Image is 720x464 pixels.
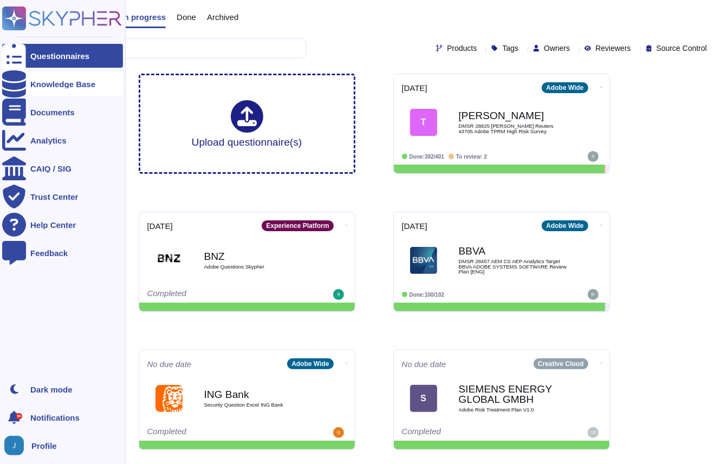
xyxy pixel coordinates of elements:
[30,136,67,145] div: Analytics
[147,222,173,230] span: [DATE]
[2,100,123,124] a: Documents
[30,165,72,173] div: CAIQ / SIG
[410,154,445,160] span: Done: 392/401
[588,151,599,162] img: user
[502,44,518,52] span: Tags
[43,39,306,58] input: Search by keywords
[456,154,487,160] span: To review: 2
[595,44,631,52] span: Reviewers
[30,385,73,394] div: Dark mode
[2,44,123,68] a: Questionnaires
[588,427,599,438] img: user
[459,110,567,121] b: [PERSON_NAME]
[2,185,123,208] a: Trust Center
[2,241,123,265] a: Feedback
[544,44,570,52] span: Owners
[204,264,313,270] span: Adobe Questions Skypher
[30,52,89,60] div: Questionnaires
[447,44,477,52] span: Products
[262,220,333,231] div: Experience Platform
[410,292,445,298] span: Done: 100/102
[30,193,78,201] div: Trust Center
[2,72,123,96] a: Knowledge Base
[192,100,302,147] div: Upload questionnaire(s)
[121,13,166,21] span: In progress
[177,13,196,21] span: Done
[542,82,588,93] div: Adobe Wide
[459,259,567,275] span: DMSR 28457 AEM CS AEP Analytics Target BBVA ADOBE SYSTEMS SOFTWARE Review Plan [ENG]
[333,289,344,300] img: user
[402,360,446,368] span: No due date
[204,402,313,408] span: Security Question Excel ING Bank
[30,221,76,229] div: Help Center
[459,246,567,256] b: BBVA
[204,389,313,400] b: ING Bank
[147,360,192,368] span: No due date
[30,108,75,116] div: Documents
[588,289,599,300] img: user
[155,385,183,412] img: Logo
[155,247,183,274] img: Logo
[30,414,80,422] span: Notifications
[204,251,313,262] b: BNZ
[2,434,31,458] button: user
[147,289,280,300] div: Completed
[410,109,437,136] div: T
[147,427,280,438] div: Completed
[402,84,427,92] span: [DATE]
[31,442,57,450] span: Profile
[459,123,567,134] span: DMSR 28825 [PERSON_NAME] Reuters 43705 Adobe TPRM High Risk Survey
[410,247,437,274] img: Logo
[333,427,344,438] img: user
[402,222,427,230] span: [DATE]
[30,80,95,88] div: Knowledge Base
[410,385,437,412] div: S
[402,427,535,438] div: Completed
[30,249,68,257] div: Feedback
[4,436,24,455] img: user
[16,413,22,420] div: 9+
[534,358,588,369] div: Creative Cloud
[287,358,333,369] div: Adobe Wide
[2,156,123,180] a: CAIQ / SIG
[207,13,238,21] span: Archived
[542,220,588,231] div: Adobe Wide
[459,384,567,404] b: SIEMENS ENERGY GLOBAL GMBH
[2,213,123,237] a: Help Center
[657,44,707,52] span: Source Control
[2,128,123,152] a: Analytics
[459,407,567,413] span: Adobe Risk Treatment Plan V1.0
